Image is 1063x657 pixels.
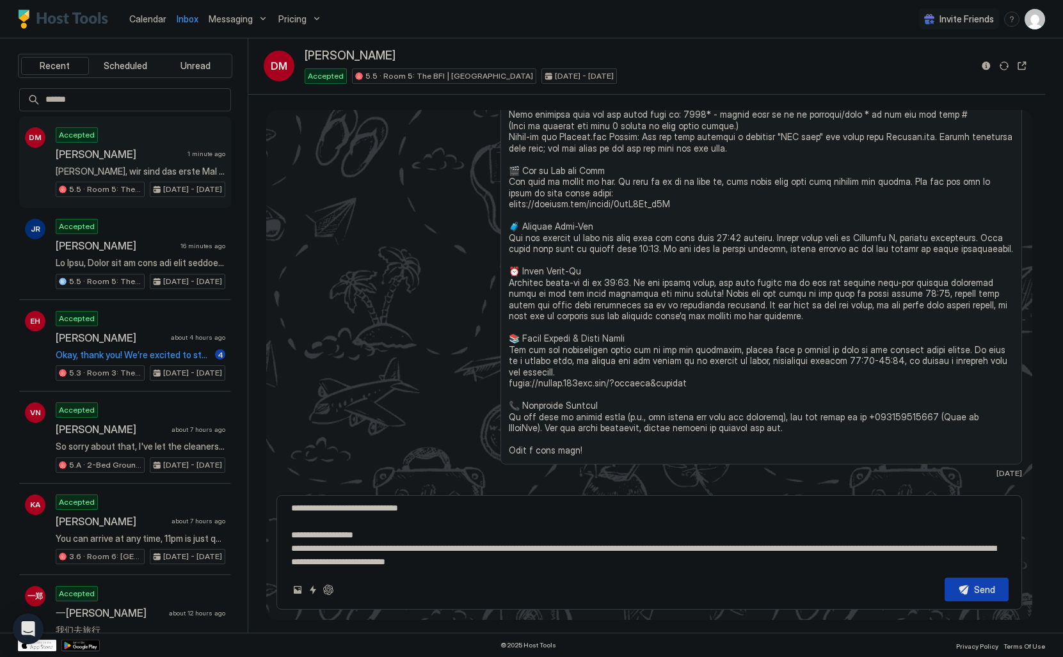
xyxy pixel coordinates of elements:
div: Send [974,583,995,596]
span: about 7 hours ago [172,425,225,434]
button: Quick reply [305,582,321,598]
span: Accepted [59,588,95,599]
span: Accepted [59,496,95,508]
span: Calendar [129,13,166,24]
span: You can arrive at any time, 11pm is just quiet hours. [56,533,225,544]
a: Host Tools Logo [18,10,114,29]
span: Accepted [59,129,95,141]
span: Lo Ipsu, Dolor sit am cons adi elit seddoei! Te'in utlabor et dolo mag al Enimad. Mi veni qui nos... [56,257,225,269]
span: 16 minutes ago [180,242,225,250]
span: [DATE] - [DATE] [163,367,222,379]
span: Okay, thank you! We’re excited to stay at your place! [56,349,210,361]
span: [PERSON_NAME] [305,49,396,63]
span: Invite Friends [939,13,994,25]
button: Unread [161,57,229,75]
button: Upload image [290,582,305,598]
span: [PERSON_NAME] [56,515,166,528]
button: ChatGPT Auto Reply [321,582,336,598]
span: [PERSON_NAME] [56,239,175,252]
span: 一郑 [28,590,43,602]
button: Scheduled [92,57,159,75]
span: about 7 hours ago [172,517,225,525]
span: Inbox [177,13,198,24]
input: Input Field [40,89,230,111]
span: Pricing [278,13,307,25]
span: Accepted [59,221,95,232]
span: Terms Of Use [1003,642,1045,650]
span: 1 minute ago [188,150,225,158]
a: Calendar [129,12,166,26]
span: [PERSON_NAME] [56,331,166,344]
span: Accepted [59,404,95,416]
span: 5.5 · Room 5: The BFI | [GEOGRAPHIC_DATA] [365,70,533,82]
button: Recent [21,57,89,75]
span: [PERSON_NAME] [56,423,166,436]
span: [DATE] - [DATE] [163,459,222,471]
span: about 4 hours ago [171,333,225,342]
a: Privacy Policy [956,638,998,652]
button: Send [945,578,1009,601]
a: Terms Of Use [1003,638,1045,652]
span: 我们去旅行 [56,624,225,636]
span: KA [30,499,40,511]
span: Privacy Policy [956,642,998,650]
span: 5.A · 2-Bed Ground Floor Suite | Private Bath | [GEOGRAPHIC_DATA] [69,459,141,471]
button: Open reservation [1014,58,1030,74]
span: So sorry about that, I've let the cleaners know. It is something we would have loved to sort out ... [56,441,225,452]
span: 5.3 · Room 3: The Colours | Master bedroom | [GEOGRAPHIC_DATA] [69,367,141,379]
span: [DATE] - [DATE] [163,184,222,195]
a: Inbox [177,12,198,26]
span: 一[PERSON_NAME] [56,606,164,619]
span: Recent [40,60,70,72]
span: JR [31,223,40,235]
span: Unread [180,60,211,72]
span: [DATE] - [DATE] [555,70,614,82]
span: 5.5 · Room 5: The BFI | [GEOGRAPHIC_DATA] [69,184,141,195]
span: VN [30,407,41,418]
span: [DATE] - [DATE] [163,551,222,562]
span: 3.6 · Room 6: [GEOGRAPHIC_DATA] | Loft room | [GEOGRAPHIC_DATA] [69,551,141,562]
button: Sync reservation [996,58,1012,74]
span: Messaging [209,13,253,25]
div: menu [1004,12,1019,27]
span: DM [271,58,287,74]
div: Open Intercom Messenger [13,613,44,644]
span: 5.5 · Room 5: The BFI | [GEOGRAPHIC_DATA] [69,276,141,287]
span: Accepted [308,70,344,82]
a: App Store [18,640,56,651]
button: Reservation information [979,58,994,74]
span: Accepted [59,313,95,324]
span: DM [29,132,42,143]
span: [DATE] [996,468,1022,478]
span: about 12 hours ago [169,609,225,617]
span: 4 [218,350,223,360]
span: [DATE] - [DATE] [163,276,222,287]
span: © 2025 Host Tools [500,641,556,649]
a: Google Play Store [61,640,100,651]
span: [PERSON_NAME], wir sind das erste Mal in [GEOGRAPHIC_DATA] und deine Unterkunft hat uns sehr ange... [56,166,225,177]
span: [PERSON_NAME] [56,148,182,161]
div: tab-group [18,54,232,78]
span: Scheduled [104,60,147,72]
div: User profile [1025,9,1045,29]
span: EH [30,315,40,327]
